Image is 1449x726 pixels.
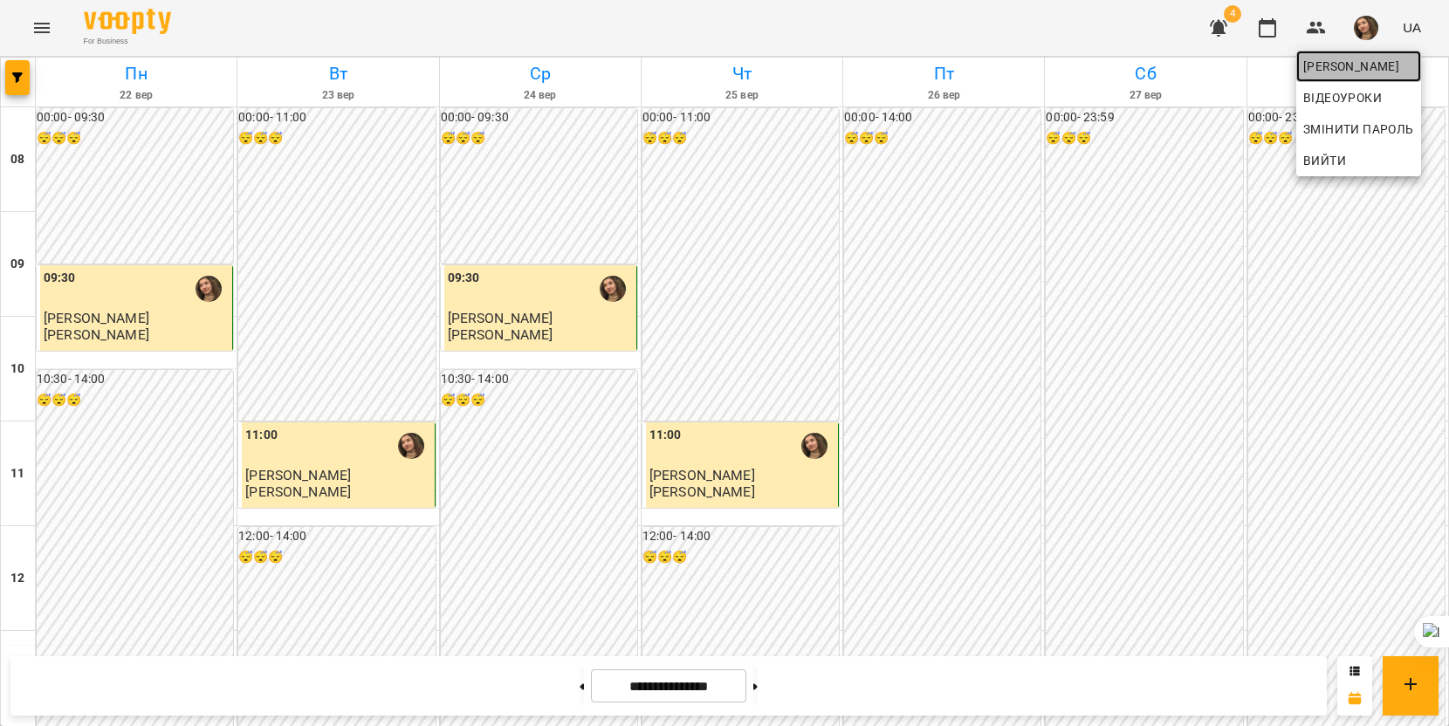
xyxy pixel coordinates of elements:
[1296,82,1389,113] a: Відеоуроки
[1303,119,1414,140] span: Змінити пароль
[1303,87,1382,108] span: Відеоуроки
[1296,145,1421,176] button: Вийти
[1296,51,1421,82] a: [PERSON_NAME]
[1303,56,1414,77] span: [PERSON_NAME]
[1303,150,1346,171] span: Вийти
[1296,113,1421,145] a: Змінити пароль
